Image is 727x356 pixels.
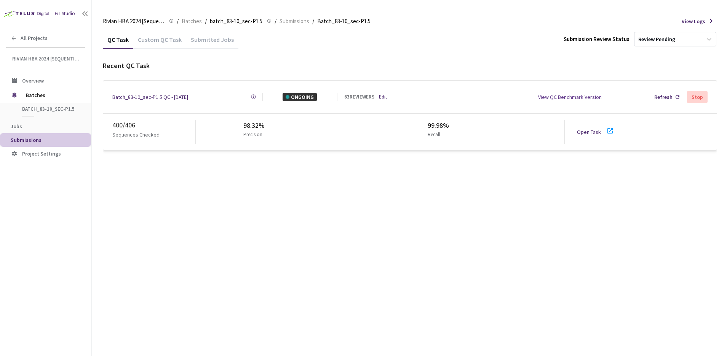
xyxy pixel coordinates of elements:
div: 400 / 406 [112,120,195,130]
span: Overview [22,77,44,84]
span: Batches [182,17,202,26]
div: ONGOING [283,93,317,101]
li: / [312,17,314,26]
a: Open Task [577,129,601,135]
p: Sequences Checked [112,130,160,139]
div: Submitted Jobs [186,36,238,49]
span: Rivian HBA 2024 [Sequential] [12,56,80,62]
div: View QC Benchmark Version [538,93,602,101]
span: Project Settings [22,150,61,157]
span: batch_83-10_sec-P1.5 [210,17,262,26]
div: Review Pending [638,36,675,43]
div: QC Task [103,36,133,49]
div: Submission Review Status [564,35,630,44]
div: Recent QC Task [103,60,717,71]
span: batch_83-10_sec-P1.5 [22,106,78,112]
span: View Logs [682,17,705,25]
span: Batch_83-10_sec-P1.5 [317,17,371,26]
div: 63 REVIEWERS [344,93,374,101]
p: Precision [243,131,262,138]
li: / [275,17,276,26]
div: Custom QC Task [133,36,186,49]
div: Refresh [654,93,673,101]
span: Rivian HBA 2024 [Sequential] [103,17,165,26]
p: Recall [428,131,446,138]
span: Jobs [11,123,22,130]
div: GT Studio [55,10,75,17]
a: Batches [180,17,203,25]
li: / [177,17,179,26]
a: Submissions [278,17,311,25]
div: 98.32% [243,120,265,131]
a: Batch_83-10_sec-P1.5 QC - [DATE] [112,93,188,101]
span: All Projects [21,35,48,41]
span: Batches [26,87,78,103]
div: 99.98% [428,120,449,131]
li: / [205,17,207,26]
span: Submissions [280,17,309,26]
a: Edit [379,93,387,101]
div: Stop [692,94,703,100]
span: Submissions [11,137,42,143]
